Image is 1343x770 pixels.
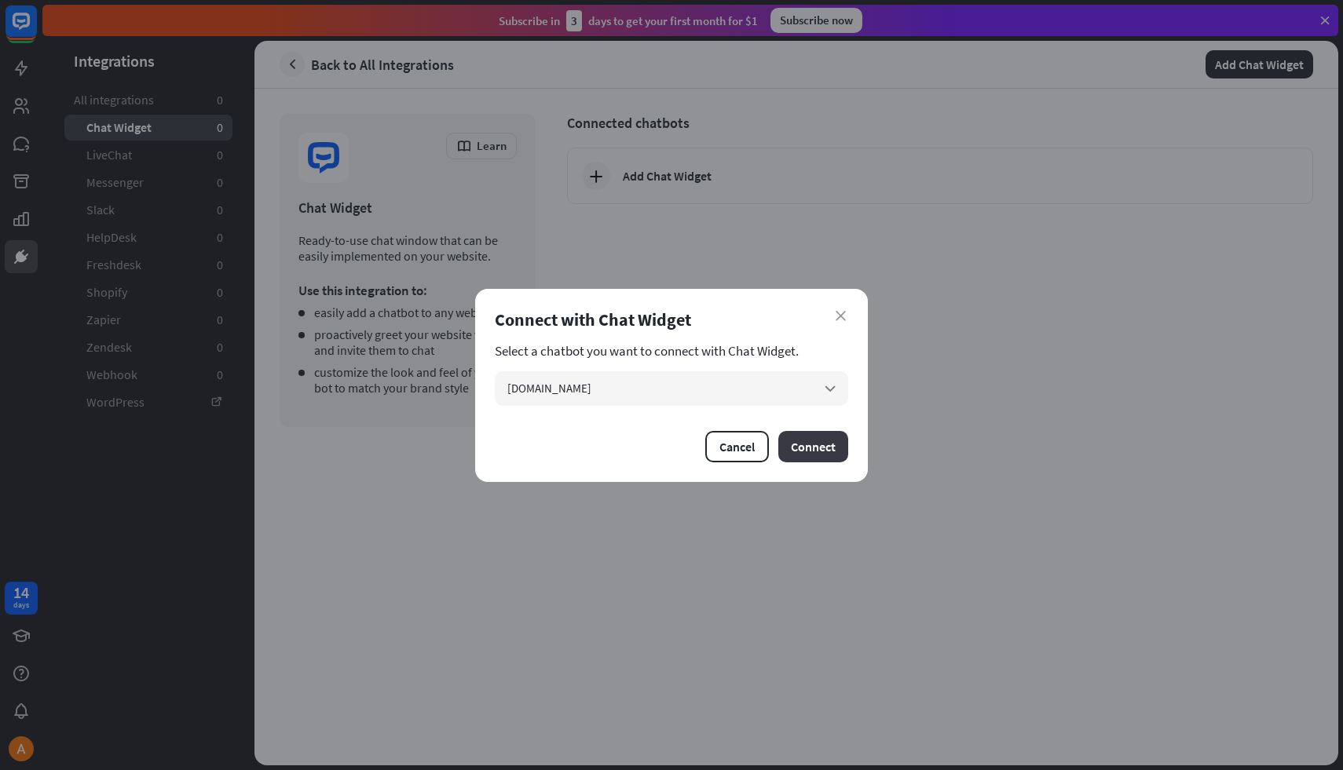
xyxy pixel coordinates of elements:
div: Connect with Chat Widget [495,308,848,330]
button: Cancel [705,431,769,462]
section: Select a chatbot you want to connect with Chat Widget. [495,343,848,359]
button: Connect [778,431,848,462]
button: Open LiveChat chat widget [13,6,60,53]
i: close [836,311,846,321]
span: [DOMAIN_NAME] [507,381,591,396]
i: arrow_down [822,380,839,397]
